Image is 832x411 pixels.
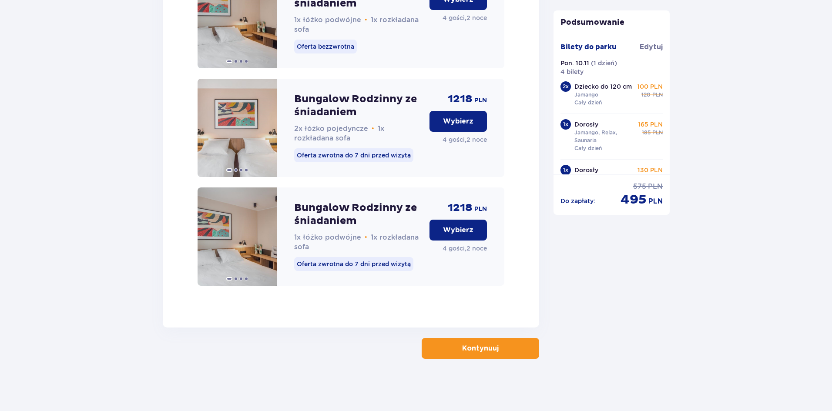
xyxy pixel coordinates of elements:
span: 575 [633,182,646,191]
p: Cały dzień [574,144,602,152]
p: Dorosły [574,166,598,174]
p: Oferta zwrotna do 7 dni przed wizytą [294,257,413,271]
p: Wybierz [443,225,473,235]
span: • [365,16,367,24]
button: Wybierz [429,111,487,132]
span: 120 [641,91,651,99]
span: 1218 [448,201,473,214]
p: 4 gości , 2 noce [443,244,487,253]
p: 165 PLN [638,120,663,129]
p: 4 gości , 2 noce [443,13,487,22]
div: 1 x [560,119,571,130]
p: Wybierz [443,117,473,126]
p: ( 1 dzień ) [591,59,617,67]
p: Oferta zwrotna do 7 dni przed wizytą [294,148,413,162]
img: Bungalow Rodzinny ze śniadaniem [198,79,277,177]
p: Kontynuuj [462,344,499,353]
p: Pon. 10.11 [560,59,589,67]
div: 1 x [560,165,571,175]
p: Podsumowanie [554,17,670,28]
p: Do zapłaty : [560,197,595,205]
span: 2x łóżko pojedyncze [294,124,368,133]
p: Bungalow Rodzinny ze śniadaniem [294,93,423,119]
span: PLN [474,96,487,105]
p: Bilety do parku [560,42,617,52]
span: • [372,124,374,133]
span: 185 [642,129,651,137]
p: Jamango, Relax, Saunaria [574,129,634,144]
span: 1218 [448,93,473,106]
p: Cały dzień [574,99,602,107]
p: 4 bilety [560,67,584,76]
span: Edytuj [640,42,663,52]
span: 495 [621,191,647,208]
p: Jamango [574,91,598,99]
span: 1x łóżko podwójne [294,233,361,241]
span: PLN [474,205,487,214]
p: Bungalow Rodzinny ze śniadaniem [294,201,423,227]
span: PLN [648,197,663,206]
div: 2 x [560,81,571,92]
button: Kontynuuj [422,338,539,359]
span: 1x łóżko podwójne [294,16,361,24]
p: 130 PLN [637,166,663,174]
p: Dziecko do 120 cm [574,82,632,91]
span: PLN [648,182,663,191]
p: 100 PLN [637,82,663,91]
span: PLN [652,129,663,137]
img: Bungalow Rodzinny ze śniadaniem [198,187,277,286]
p: Dorosły [574,120,598,129]
p: Oferta bezzwrotna [294,40,357,53]
p: 4 gości , 2 noce [443,135,487,144]
span: • [365,233,367,242]
span: PLN [652,91,663,99]
button: Wybierz [429,220,487,241]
